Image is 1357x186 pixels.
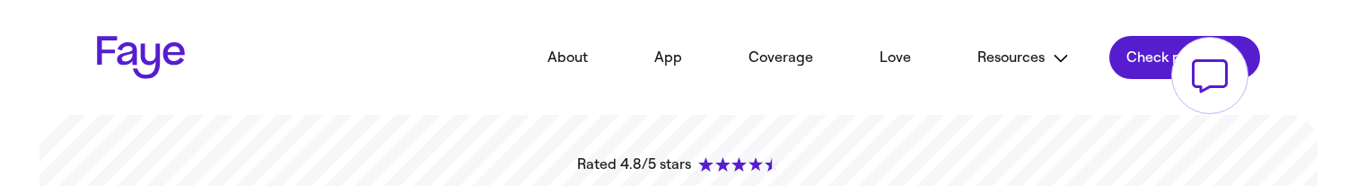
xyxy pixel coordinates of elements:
[627,38,709,77] a: App
[1342,171,1343,172] button: Chat Support
[97,36,185,79] a: Faye Logo
[950,38,1097,78] button: Resources
[722,38,840,77] a: Coverage
[853,38,938,77] a: Love
[521,38,615,77] a: About
[1109,36,1260,79] a: Check pricing
[577,154,779,175] div: Rated 4.8/5 stars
